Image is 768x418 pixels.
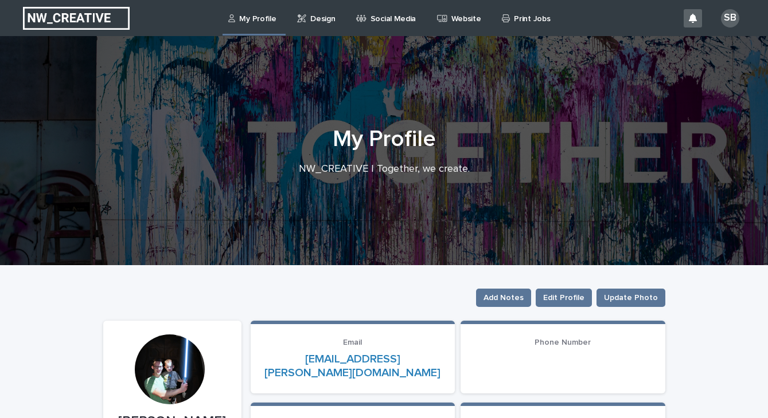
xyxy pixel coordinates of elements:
[484,292,524,303] span: Add Notes
[343,338,362,346] span: Email
[23,7,130,30] img: EUIbKjtiSNGbmbK7PdmN
[604,292,658,303] span: Update Photo
[543,292,584,303] span: Edit Profile
[597,289,665,307] button: Update Photo
[721,9,739,27] div: SB
[535,338,591,346] span: Phone Number
[155,163,614,176] p: NW_CREATIVE | Together, we create.
[264,353,440,378] a: [EMAIL_ADDRESS][PERSON_NAME][DOMAIN_NAME]
[476,289,531,307] button: Add Notes
[536,289,592,307] button: Edit Profile
[103,125,665,153] h1: My Profile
